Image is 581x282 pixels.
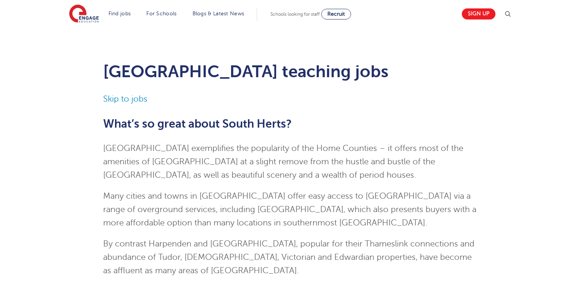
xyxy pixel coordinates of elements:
[103,117,292,130] span: What’s so great about South Herts?
[327,11,345,17] span: Recruit
[103,62,478,81] h1: [GEOGRAPHIC_DATA] teaching jobs
[103,144,463,180] span: [GEOGRAPHIC_DATA] exemplifies the popularity of the Home Counties – it offers most of the ameniti...
[69,5,99,24] img: Engage Education
[270,11,320,17] span: Schools looking for staff
[462,8,495,19] a: Sign up
[103,239,474,275] span: By contrast Harpenden and [GEOGRAPHIC_DATA], popular for their Thameslink connections and abundan...
[146,11,176,16] a: For Schools
[103,191,476,227] span: Many cities and towns in [GEOGRAPHIC_DATA] offer easy access to [GEOGRAPHIC_DATA] via a range of ...
[193,11,244,16] a: Blogs & Latest News
[321,9,351,19] a: Recruit
[103,94,147,104] a: Skip to jobs
[108,11,131,16] a: Find jobs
